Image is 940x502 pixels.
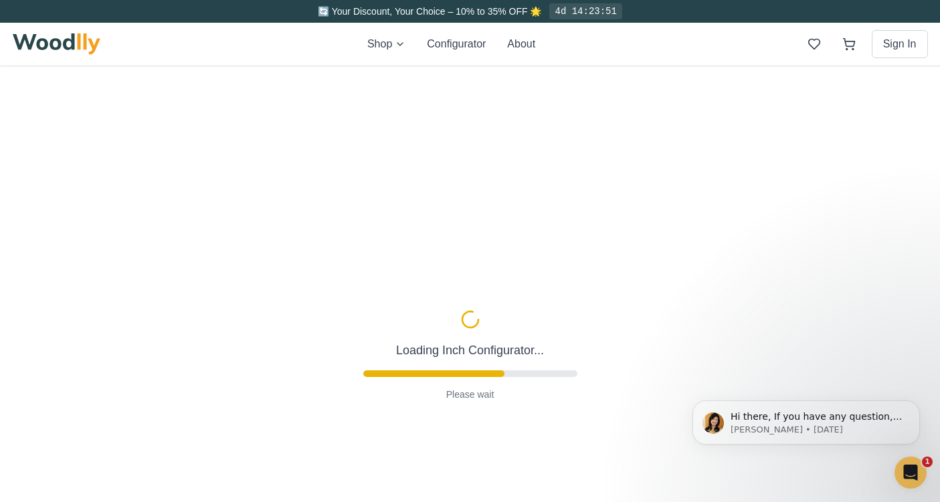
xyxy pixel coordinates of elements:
iframe: Intercom notifications message [672,372,940,466]
iframe: Intercom live chat [895,457,927,489]
div: 4d 14:23:51 [549,3,622,19]
span: 1 [922,457,933,467]
p: Loading Inch Configurator... [396,275,544,293]
p: Please wait [446,322,494,335]
button: About [507,36,535,52]
img: Woodlly [13,33,101,55]
button: Sign In [872,30,928,58]
span: 🔄 Your Discount, Your Choice – 10% to 35% OFF 🌟 [318,6,541,17]
button: Configurator [427,36,486,52]
button: Shop [367,36,405,52]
